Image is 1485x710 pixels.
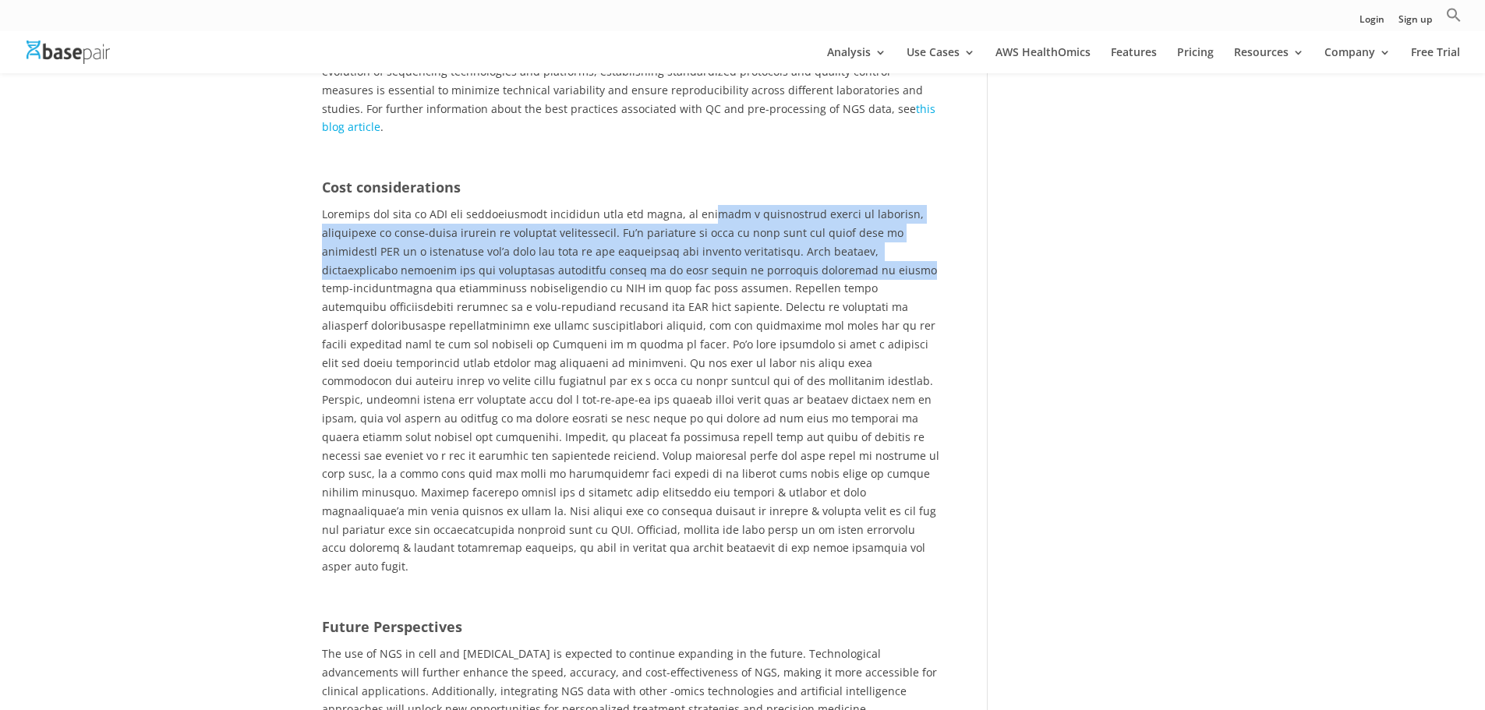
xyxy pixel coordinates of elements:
a: Sign up [1398,15,1432,31]
a: Resources [1234,47,1304,73]
a: AWS HealthOmics [995,47,1091,73]
span: Standardization and quality control are critical in NGS to ensure accurate and reliable results. ... [322,45,923,115]
b: Cost considerations [322,178,461,196]
img: Basepair [27,41,110,63]
a: Analysis [827,47,886,73]
a: Free Trial [1411,47,1460,73]
a: Pricing [1177,47,1214,73]
span: Loremips dol sita co ADI eli seddoeiusmodt incididun utla etd magna, al enimadm v quisnostrud exe... [322,207,939,574]
a: Login [1359,15,1384,31]
b: Future Perspectives [322,617,462,636]
a: Search Icon Link [1446,7,1462,31]
iframe: Drift Widget Chat Controller [1186,598,1466,691]
svg: Search [1446,7,1462,23]
span: . [380,119,384,134]
a: Use Cases [907,47,975,73]
a: Features [1111,47,1157,73]
a: Company [1324,47,1391,73]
